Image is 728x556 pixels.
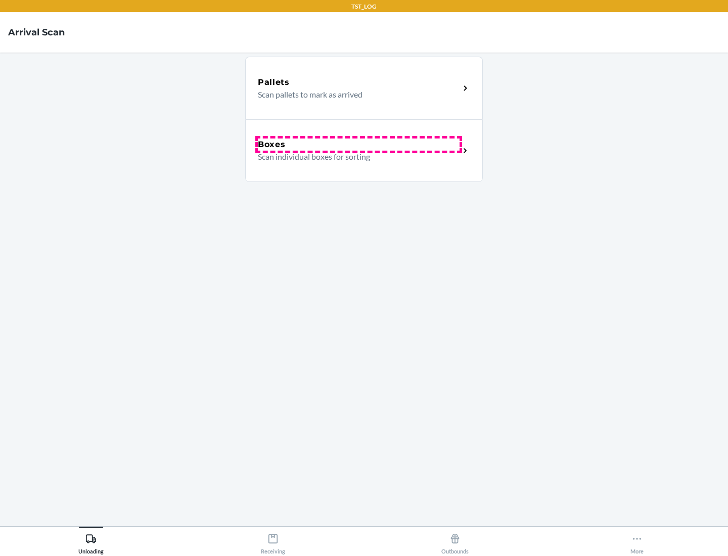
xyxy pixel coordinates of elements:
[364,527,546,554] button: Outbounds
[245,119,483,182] a: BoxesScan individual boxes for sorting
[182,527,364,554] button: Receiving
[8,26,65,39] h4: Arrival Scan
[630,529,644,554] div: More
[258,138,286,151] h5: Boxes
[245,57,483,119] a: PalletsScan pallets to mark as arrived
[441,529,469,554] div: Outbounds
[261,529,285,554] div: Receiving
[258,151,451,163] p: Scan individual boxes for sorting
[351,2,377,11] p: TST_LOG
[258,76,290,88] h5: Pallets
[258,88,451,101] p: Scan pallets to mark as arrived
[78,529,104,554] div: Unloading
[546,527,728,554] button: More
